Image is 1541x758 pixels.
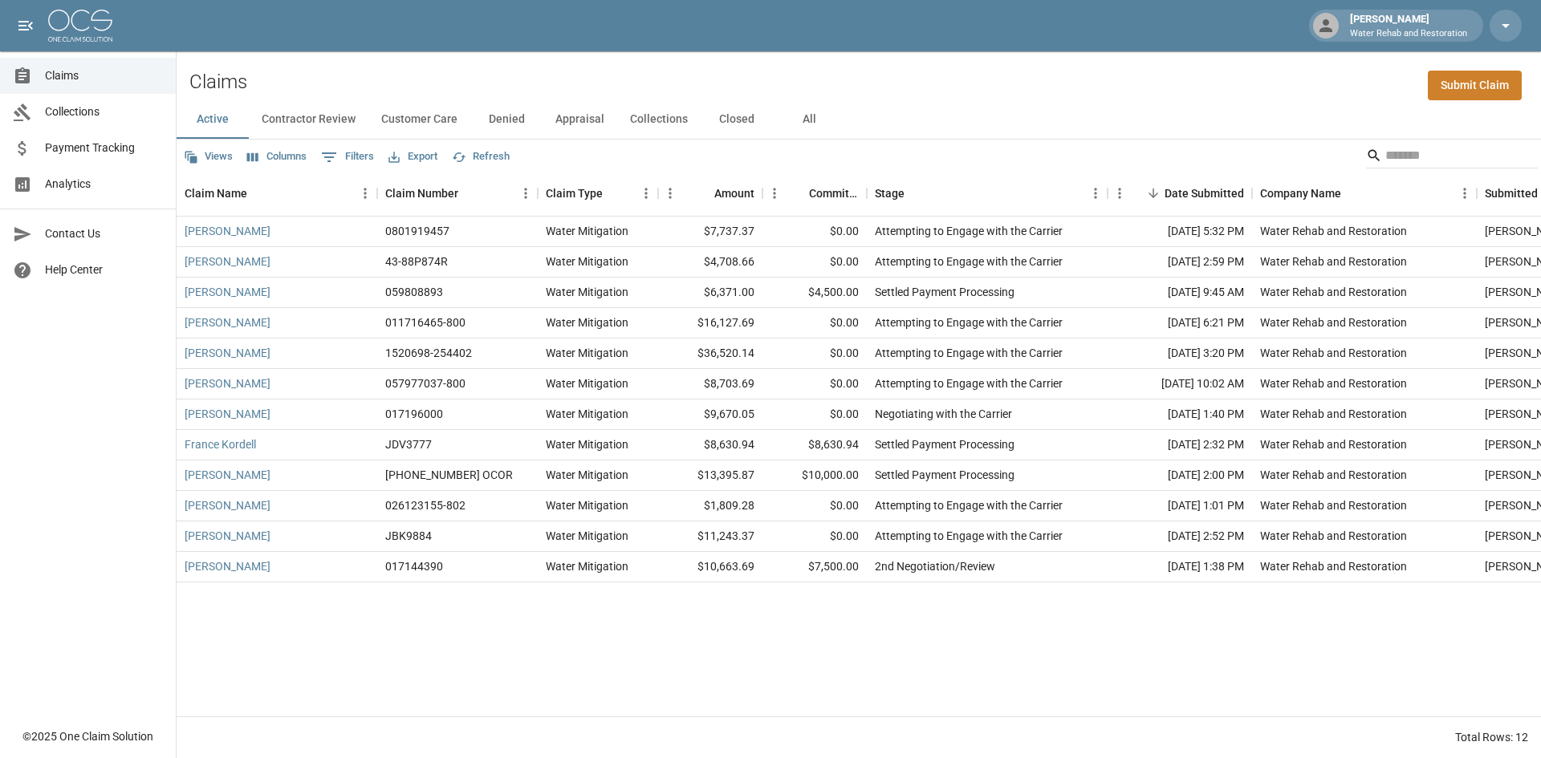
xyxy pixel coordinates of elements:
[1260,436,1407,452] div: Water Rehab and Restoration
[1108,491,1252,521] div: [DATE] 1:01 PM
[1108,308,1252,338] div: [DATE] 6:21 PM
[384,144,441,169] button: Export
[867,171,1108,216] div: Stage
[701,100,773,139] button: Closed
[1108,247,1252,278] div: [DATE] 2:59 PM
[1260,558,1407,574] div: Water Rehab and Restoration
[458,182,481,205] button: Sort
[658,217,762,247] div: $7,737.37
[1366,143,1538,172] div: Search
[809,171,859,216] div: Committed Amount
[658,460,762,491] div: $13,395.87
[714,171,754,216] div: Amount
[762,460,867,491] div: $10,000.00
[546,171,603,216] div: Claim Type
[385,497,466,513] div: 026123155-802
[658,247,762,278] div: $4,708.66
[385,171,458,216] div: Claim Number
[177,100,1541,139] div: dynamic tabs
[385,223,449,239] div: 0801919457
[762,491,867,521] div: $0.00
[48,10,112,42] img: ocs-logo-white-transparent.png
[1260,314,1407,330] div: Water Rehab and Restoration
[658,430,762,460] div: $8,630.94
[1260,253,1407,270] div: Water Rehab and Restoration
[546,528,628,544] div: Water Mitigation
[875,406,1012,422] div: Negotiating with the Carrier
[1350,27,1467,41] p: Water Rehab and Restoration
[546,253,628,270] div: Water Mitigation
[385,314,466,330] div: 011716465-800
[1260,528,1407,544] div: Water Rehab and Restoration
[1260,171,1341,216] div: Company Name
[185,314,270,330] a: [PERSON_NAME]
[1108,521,1252,552] div: [DATE] 2:52 PM
[875,345,1063,361] div: Attempting to Engage with the Carrier
[762,369,867,399] div: $0.00
[385,375,466,391] div: 057977037-800
[762,217,867,247] div: $0.00
[353,181,377,205] button: Menu
[1453,181,1477,205] button: Menu
[1260,284,1407,300] div: Water Rehab and Restoration
[45,261,163,278] span: Help Center
[875,253,1063,270] div: Attempting to Engage with the Carrier
[875,467,1014,483] div: Settled Payment Processing
[317,144,378,170] button: Show filters
[905,182,927,205] button: Sort
[692,182,714,205] button: Sort
[185,284,270,300] a: [PERSON_NAME]
[762,181,787,205] button: Menu
[875,497,1063,513] div: Attempting to Engage with the Carrier
[875,558,995,574] div: 2nd Negotiation/Review
[658,552,762,582] div: $10,663.69
[1455,729,1528,745] div: Total Rows: 12
[773,100,845,139] button: All
[1108,430,1252,460] div: [DATE] 2:32 PM
[1344,11,1474,40] div: [PERSON_NAME]
[546,558,628,574] div: Water Mitigation
[180,144,237,169] button: Views
[762,338,867,369] div: $0.00
[514,181,538,205] button: Menu
[185,497,270,513] a: [PERSON_NAME]
[185,436,256,452] a: France Kordell
[1084,181,1108,205] button: Menu
[22,728,153,744] div: © 2025 One Claim Solution
[448,144,514,169] button: Refresh
[1260,406,1407,422] div: Water Rehab and Restoration
[470,100,543,139] button: Denied
[875,314,1063,330] div: Attempting to Engage with the Carrier
[762,399,867,430] div: $0.00
[875,284,1014,300] div: Settled Payment Processing
[658,521,762,552] div: $11,243.37
[658,369,762,399] div: $8,703.69
[546,436,628,452] div: Water Mitigation
[1108,460,1252,491] div: [DATE] 2:00 PM
[617,100,701,139] button: Collections
[385,558,443,574] div: 017144390
[243,144,311,169] button: Select columns
[875,436,1014,452] div: Settled Payment Processing
[185,345,270,361] a: [PERSON_NAME]
[385,253,448,270] div: 43-88P874R
[1108,369,1252,399] div: [DATE] 10:02 AM
[385,406,443,422] div: 017196000
[1260,375,1407,391] div: Water Rehab and Restoration
[185,223,270,239] a: [PERSON_NAME]
[1108,278,1252,308] div: [DATE] 9:45 AM
[546,314,628,330] div: Water Mitigation
[10,10,42,42] button: open drawer
[377,171,538,216] div: Claim Number
[658,278,762,308] div: $6,371.00
[1165,171,1244,216] div: Date Submitted
[546,406,628,422] div: Water Mitigation
[546,223,628,239] div: Water Mitigation
[658,338,762,369] div: $36,520.14
[543,100,617,139] button: Appraisal
[177,171,377,216] div: Claim Name
[875,528,1063,544] div: Attempting to Engage with the Carrier
[762,278,867,308] div: $4,500.00
[1252,171,1477,216] div: Company Name
[1108,338,1252,369] div: [DATE] 3:20 PM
